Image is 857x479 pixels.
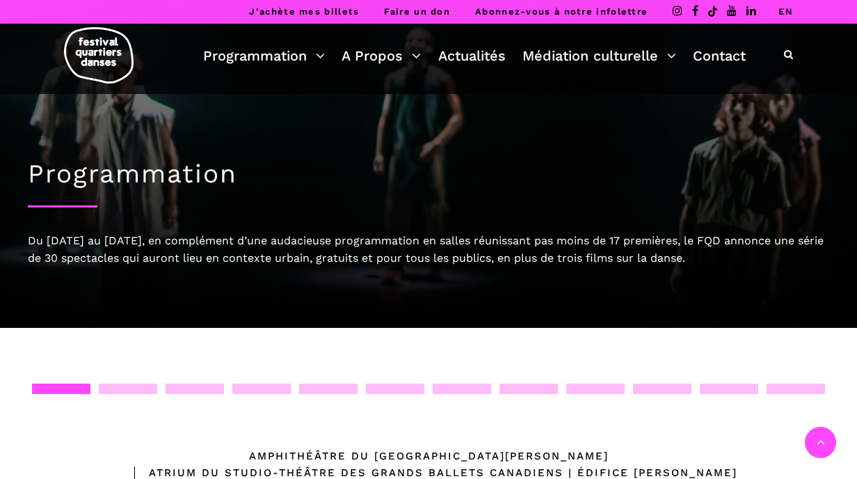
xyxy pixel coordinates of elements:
[28,232,829,267] div: Du [DATE] au [DATE], en complément d’une audacieuse programmation en salles réunissant pas moins ...
[384,6,450,17] a: Faire un don
[342,44,421,68] a: A Propos
[778,6,793,17] a: EN
[438,44,506,68] a: Actualités
[693,44,746,68] a: Contact
[28,159,829,189] h1: Programmation
[475,6,648,17] a: Abonnez-vous à notre infolettre
[249,6,359,17] a: J’achète mes billets
[203,44,325,68] a: Programmation
[64,27,134,84] img: logo-fqd-med
[249,448,609,464] div: Amphithéâtre du [GEOGRAPHIC_DATA][PERSON_NAME]
[522,44,676,68] a: Médiation culturelle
